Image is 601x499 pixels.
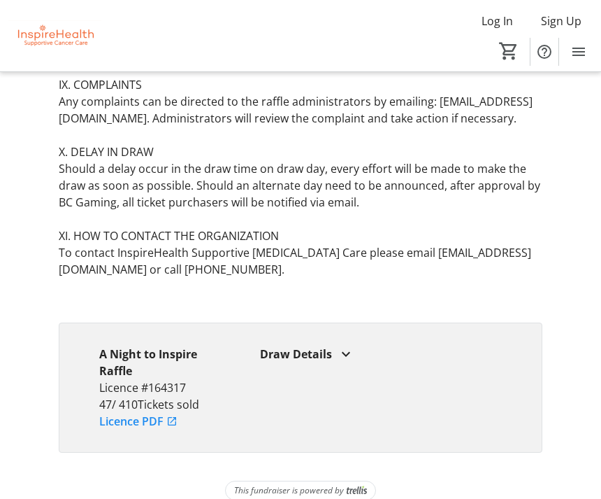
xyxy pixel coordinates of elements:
[530,10,593,32] button: Sign Up
[541,13,581,29] span: Sign Up
[59,143,543,160] p: X. DELAY IN DRAW
[530,38,558,66] button: Help
[470,10,524,32] button: Log In
[481,13,513,29] span: Log In
[347,486,367,496] img: Trellis Logo
[496,38,521,64] button: Cart
[59,93,543,127] p: Any complaints can be directed to the raffle administrators by emailing: [EMAIL_ADDRESS][DOMAIN_N...
[59,227,543,244] p: XI. HOW TO CONTACT THE ORGANIZATION
[8,10,101,62] img: InspireHealth Supportive Cancer Care's Logo
[99,413,178,430] a: Licence PDF
[99,346,197,379] strong: A Night to Inspire Raffle
[59,244,543,278] p: To contact InspireHealth Supportive [MEDICAL_DATA] Care please email [EMAIL_ADDRESS][DOMAIN_NAME]...
[260,346,501,363] div: Draw Details
[99,379,220,396] p: Licence #164317
[565,38,593,66] button: Menu
[59,76,543,93] p: IX. COMPLAINTS
[59,160,543,211] p: Should a delay occur in the draw time on draw day, every effort will be made to make the draw as ...
[99,396,220,413] p: 47 / 410 Tickets sold
[234,484,344,497] span: This fundraiser is powered by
